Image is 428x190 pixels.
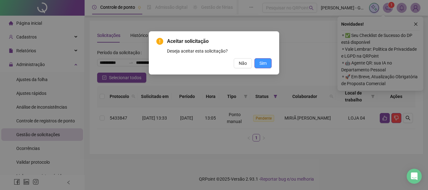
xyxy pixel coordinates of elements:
[239,60,247,67] span: Não
[156,38,163,45] span: exclamation-circle
[254,58,272,68] button: Sim
[259,60,267,67] span: Sim
[167,38,272,45] span: Aceitar solicitação
[167,48,272,54] div: Deseja aceitar esta solicitação?
[407,169,422,184] div: Open Intercom Messenger
[234,58,252,68] button: Não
